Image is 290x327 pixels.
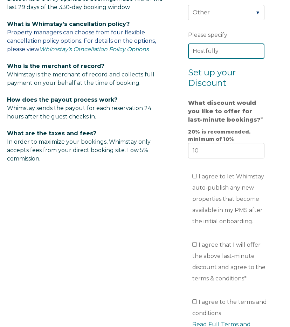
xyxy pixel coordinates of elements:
input: I agree to let Whimstay auto-publish any new properties that become available in my PMS after the... [192,174,197,178]
span: I agree that I will offer the above last-minute discount and agree to the terms & conditions [192,241,265,282]
span: What are the taxes and fees? [7,130,96,137]
span: What is Whimstay's cancellation policy? [7,21,130,27]
span: Whimstay sends the payout for each reservation 24 hours after the guest checks in. [7,105,151,120]
span: Set up your Discount [188,67,236,88]
strong: What discount would you like to offer for last-minute bookings? [188,100,261,123]
input: I agree that I will offer the above last-minute discount and agree to the terms & conditions* [192,242,197,247]
span: Please specify [188,29,227,40]
span: Whimstay is the merchant of record and collects full payment on your behalf at the time of booking. [7,71,154,86]
span: How does the payout process work? [7,96,117,103]
span: I agree to let Whimstay auto-publish any new properties that become available in my PMS after the... [192,173,264,225]
a: Whimstay's Cancellation Policy Options [39,46,149,53]
strong: 20% is recommended, minimum of 10% [188,129,250,142]
span: In order to maximize your bookings, Whimstay only accepts fees from your direct booking site. Low... [7,130,151,162]
span: Who is the merchant of record? [7,63,104,69]
p: Property managers can choose from four flexible cancellation policy options. For details on the o... [7,20,165,54]
input: I agree to the terms and conditionsRead Full Terms and Conditions [192,299,197,304]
